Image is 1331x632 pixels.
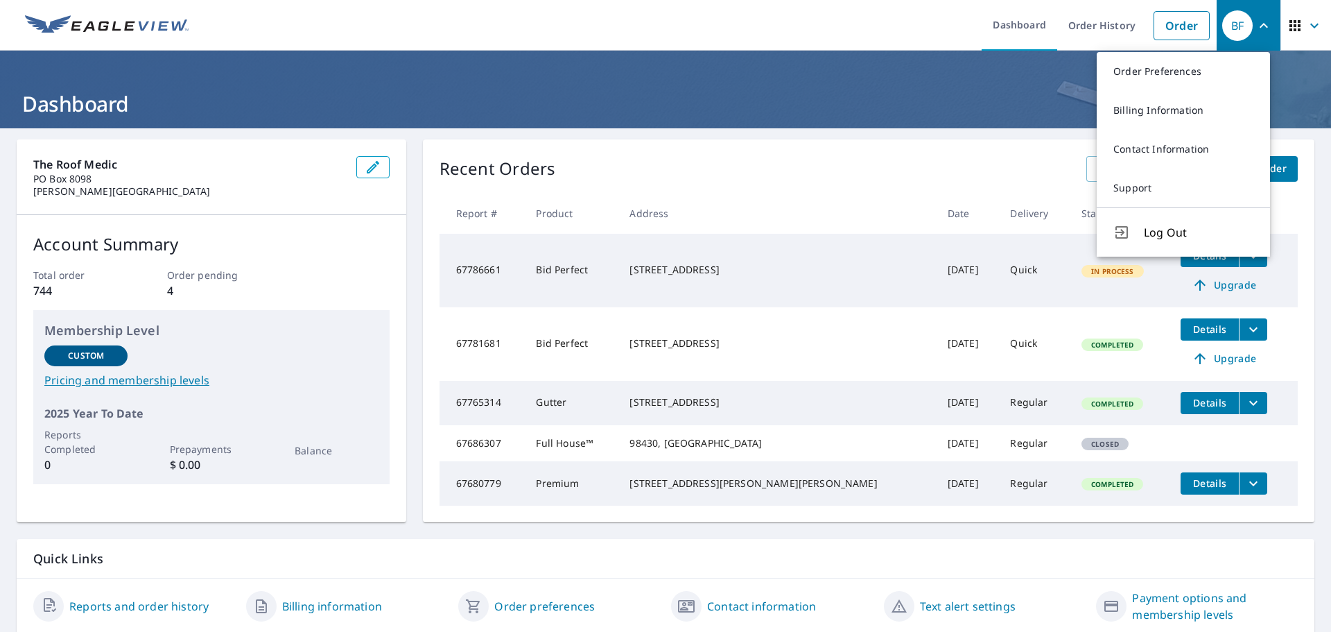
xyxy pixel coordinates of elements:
[1144,224,1253,241] span: Log Out
[1132,590,1298,623] a: Payment options and membership levels
[69,598,209,615] a: Reports and order history
[494,598,595,615] a: Order preferences
[1239,392,1267,414] button: filesDropdownBtn-67765314
[1083,399,1142,409] span: Completed
[937,307,1000,381] td: [DATE]
[629,436,925,450] div: 98430, [GEOGRAPHIC_DATA]
[44,372,379,388] a: Pricing and membership levels
[167,268,256,282] p: Order pending
[525,425,618,461] td: Full House™
[999,307,1070,381] td: Quick
[999,381,1070,425] td: Regular
[1239,318,1267,341] button: filesDropdownBtn-67781681
[1189,396,1230,409] span: Details
[1189,277,1259,293] span: Upgrade
[525,461,618,506] td: Premium
[937,234,1000,307] td: [DATE]
[1083,340,1142,350] span: Completed
[440,193,525,234] th: Report #
[525,381,618,425] td: Gutter
[1070,193,1169,234] th: Status
[937,425,1000,461] td: [DATE]
[167,282,256,299] p: 4
[440,461,525,506] td: 67680779
[618,193,936,234] th: Address
[44,427,128,456] p: Reports Completed
[629,395,925,409] div: [STREET_ADDRESS]
[1097,91,1270,130] a: Billing Information
[440,307,525,381] td: 67781681
[1181,274,1267,296] a: Upgrade
[1222,10,1253,41] div: BF
[937,381,1000,425] td: [DATE]
[525,234,618,307] td: Bid Perfect
[25,15,189,36] img: EV Logo
[525,307,618,381] td: Bid Perfect
[440,234,525,307] td: 67786661
[920,598,1016,615] a: Text alert settings
[629,336,925,350] div: [STREET_ADDRESS]
[1086,156,1185,182] a: View All Orders
[999,461,1070,506] td: Regular
[1097,130,1270,169] a: Contact Information
[937,193,1000,234] th: Date
[295,443,378,458] p: Balance
[44,321,379,340] p: Membership Level
[937,461,1000,506] td: [DATE]
[44,405,379,422] p: 2025 Year To Date
[282,598,382,615] a: Billing information
[44,456,128,473] p: 0
[1097,207,1270,257] button: Log Out
[170,456,253,473] p: $ 0.00
[33,156,345,173] p: The Roof Medic
[33,550,1298,567] p: Quick Links
[999,425,1070,461] td: Regular
[68,350,104,362] p: Custom
[1083,266,1142,276] span: In Process
[33,185,345,198] p: [PERSON_NAME][GEOGRAPHIC_DATA]
[1181,318,1239,341] button: detailsBtn-67781681
[1097,52,1270,91] a: Order Preferences
[1239,472,1267,495] button: filesDropdownBtn-67680779
[33,268,122,282] p: Total order
[1154,11,1210,40] a: Order
[1189,323,1230,336] span: Details
[440,156,556,182] p: Recent Orders
[525,193,618,234] th: Product
[1189,477,1230,490] span: Details
[999,193,1070,234] th: Delivery
[629,477,925,490] div: [STREET_ADDRESS][PERSON_NAME][PERSON_NAME]
[440,425,525,461] td: 67686307
[1097,169,1270,207] a: Support
[629,263,925,277] div: [STREET_ADDRESS]
[440,381,525,425] td: 67765314
[707,598,816,615] a: Contact information
[1181,348,1267,370] a: Upgrade
[999,234,1070,307] td: Quick
[17,89,1314,118] h1: Dashboard
[1083,439,1127,449] span: Closed
[33,282,122,299] p: 744
[1181,472,1239,495] button: detailsBtn-67680779
[1189,350,1259,367] span: Upgrade
[33,173,345,185] p: PO Box 8098
[1083,479,1142,489] span: Completed
[1181,392,1239,414] button: detailsBtn-67765314
[170,442,253,456] p: Prepayments
[33,232,390,257] p: Account Summary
